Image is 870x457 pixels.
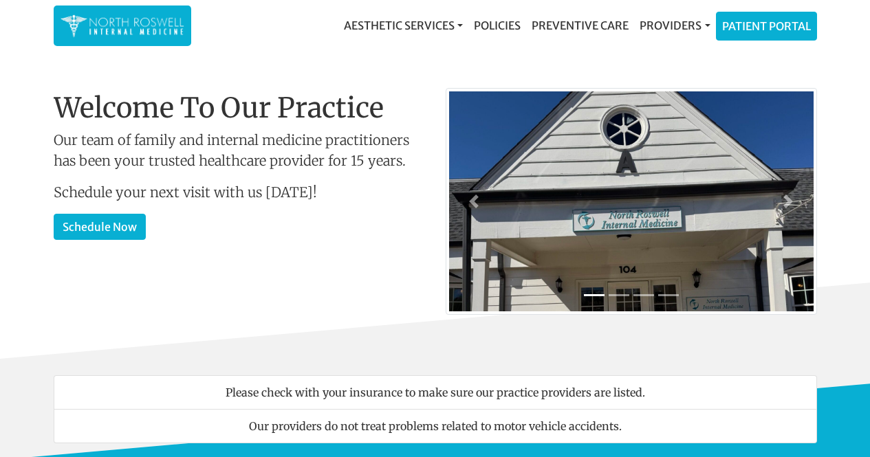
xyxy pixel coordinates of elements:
[717,12,816,40] a: Patient Portal
[338,12,468,39] a: Aesthetic Services
[54,130,425,171] p: Our team of family and internal medicine practitioners has been your trusted healthcare provider ...
[634,12,715,39] a: Providers
[54,182,425,203] p: Schedule your next visit with us [DATE]!
[61,12,184,39] img: North Roswell Internal Medicine
[54,214,146,240] a: Schedule Now
[526,12,634,39] a: Preventive Care
[54,91,425,124] h1: Welcome To Our Practice
[54,375,817,410] li: Please check with your insurance to make sure our practice providers are listed.
[54,409,817,443] li: Our providers do not treat problems related to motor vehicle accidents.
[468,12,526,39] a: Policies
